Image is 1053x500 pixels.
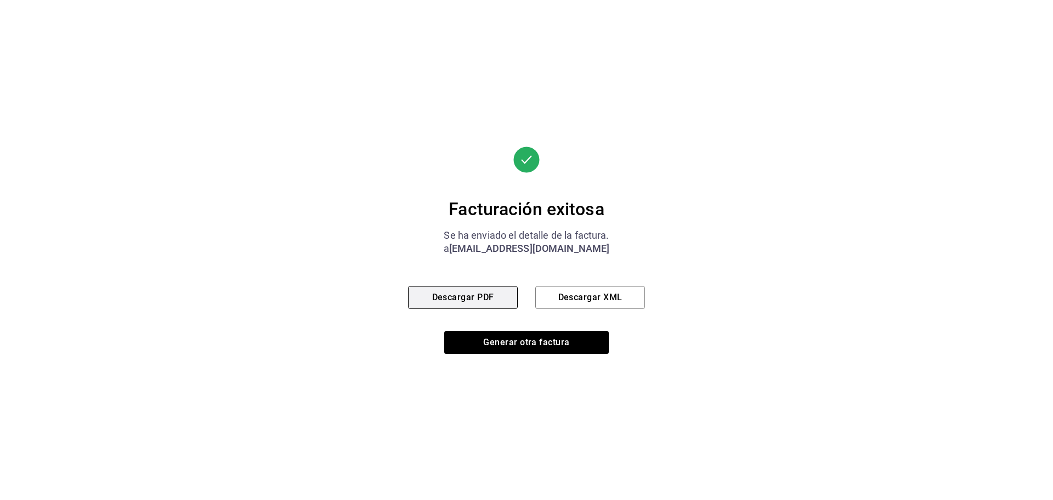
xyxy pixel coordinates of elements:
[535,286,645,309] button: Descargar XML
[449,243,610,254] font: [EMAIL_ADDRESS][DOMAIN_NAME]
[408,286,518,309] button: Descargar PDF
[449,199,604,220] font: Facturación exitosa
[558,292,622,302] font: Descargar XML
[444,243,449,254] font: a
[432,292,494,302] font: Descargar PDF
[444,229,609,241] font: Se ha enviado el detalle de la factura.
[444,331,609,354] button: Generar otra factura
[483,337,569,347] font: Generar otra factura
